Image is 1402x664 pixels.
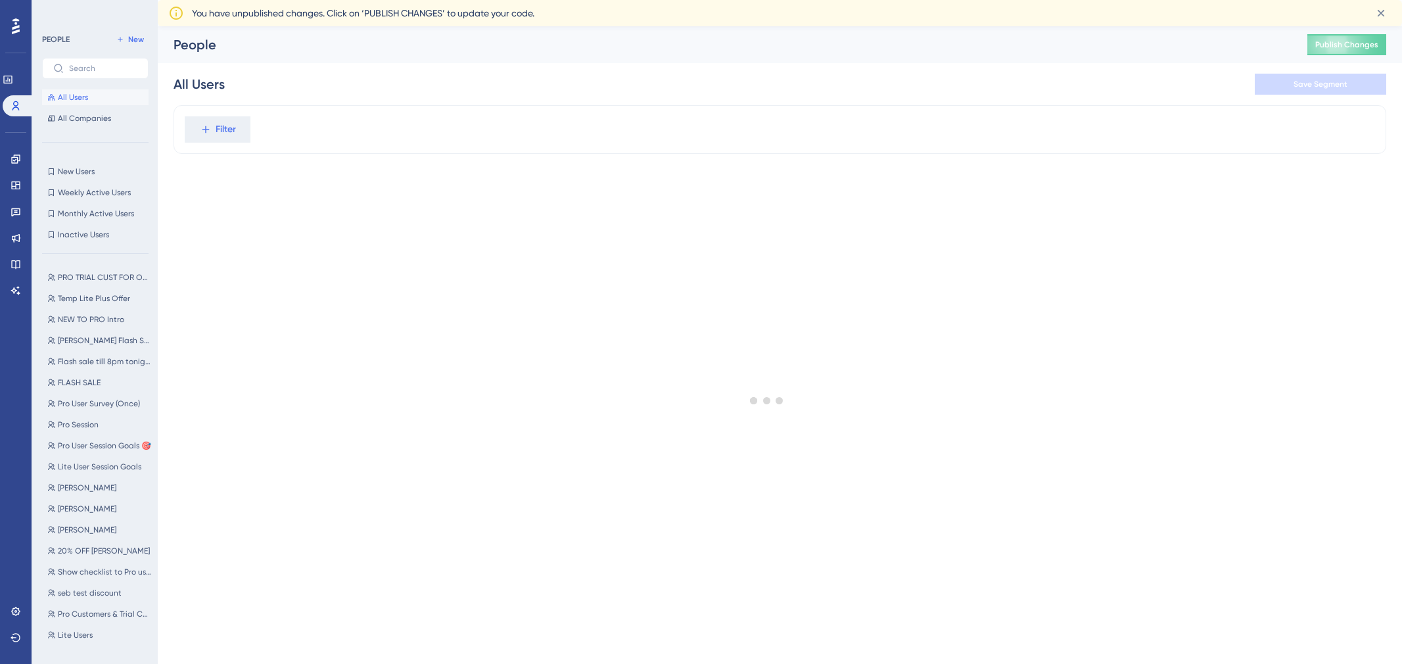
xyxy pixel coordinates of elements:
[58,335,151,346] span: [PERSON_NAME] Flash Sale
[58,92,88,103] span: All Users
[174,36,1274,54] div: People
[58,229,109,240] span: Inactive Users
[42,164,149,179] button: New Users
[58,187,131,198] span: Weekly Active Users
[42,627,156,643] button: Lite Users
[42,270,156,285] button: PRO TRIAL CUST FOR OFFER [PERSON_NAME]
[42,185,149,201] button: Weekly Active Users
[58,314,124,325] span: NEW TO PRO Intro
[58,609,151,619] span: Pro Customers & Trial Customers
[1307,34,1386,55] button: Publish Changes
[112,32,149,47] button: New
[58,504,116,514] span: [PERSON_NAME]
[42,438,156,454] button: Pro User Session Goals 🎯
[42,333,156,348] button: [PERSON_NAME] Flash Sale
[42,312,156,327] button: NEW TO PRO Intro
[58,525,116,535] span: [PERSON_NAME]
[58,356,151,367] span: Flash sale till 8pm tonight
[58,208,134,219] span: Monthly Active Users
[58,272,151,283] span: PRO TRIAL CUST FOR OFFER [PERSON_NAME]
[42,206,149,222] button: Monthly Active Users
[42,480,156,496] button: [PERSON_NAME]
[42,459,156,475] button: Lite User Session Goals
[58,377,101,388] span: FLASH SALE
[1294,79,1347,89] span: Save Segment
[42,417,156,433] button: Pro Session
[42,354,156,369] button: Flash sale till 8pm tonight
[192,5,534,21] span: You have unpublished changes. Click on ‘PUBLISH CHANGES’ to update your code.
[42,585,156,601] button: seb test discount
[58,546,150,556] span: 20% OFF [PERSON_NAME]
[42,227,149,243] button: Inactive Users
[58,293,130,304] span: Temp Lite Plus Offer
[42,501,156,517] button: [PERSON_NAME]
[42,291,156,306] button: Temp Lite Plus Offer
[42,606,156,622] button: Pro Customers & Trial Customers
[1315,39,1378,50] span: Publish Changes
[1255,74,1386,95] button: Save Segment
[58,398,140,409] span: Pro User Survey (Once)
[42,396,156,412] button: Pro User Survey (Once)
[42,564,156,580] button: Show checklist to Pro users
[128,34,144,45] span: New
[42,110,149,126] button: All Companies
[58,419,99,430] span: Pro Session
[42,34,70,45] div: PEOPLE
[58,483,116,493] span: [PERSON_NAME]
[58,588,122,598] span: seb test discount
[58,462,141,472] span: Lite User Session Goals
[58,630,93,640] span: Lite Users
[58,567,151,577] span: Show checklist to Pro users
[42,522,156,538] button: [PERSON_NAME]
[174,75,225,93] div: All Users
[69,64,137,73] input: Search
[42,89,149,105] button: All Users
[58,166,95,177] span: New Users
[42,543,156,559] button: 20% OFF [PERSON_NAME]
[58,440,151,451] span: Pro User Session Goals 🎯
[42,375,156,391] button: FLASH SALE
[58,113,111,124] span: All Companies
